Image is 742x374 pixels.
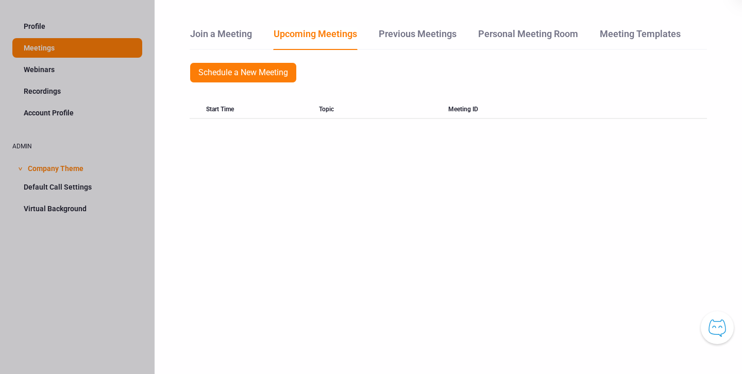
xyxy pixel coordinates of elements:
[448,100,578,119] div: Meeting ID
[273,27,358,50] a: Upcoming Meetings
[701,311,734,344] button: Knowledge Center Bot, also known as KC Bot is an onboarding assistant that allows you to see the ...
[478,27,579,49] a: Personal Meeting Room
[190,62,297,83] a: Schedule a New Meeting
[4,15,150,27] div: ∑aåāБδ ⷺ
[190,27,252,49] a: Join a Meeting
[4,4,150,15] div: ∑aåāБδ ⷺ
[319,100,448,119] div: Topic
[378,27,457,49] a: Previous Meetings
[4,38,150,49] div: ∑aåāБδ ⷺ
[4,27,150,38] div: ∑aåāБδ ⷺ
[599,27,681,49] a: Meeting Templates
[190,100,319,119] div: Start Time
